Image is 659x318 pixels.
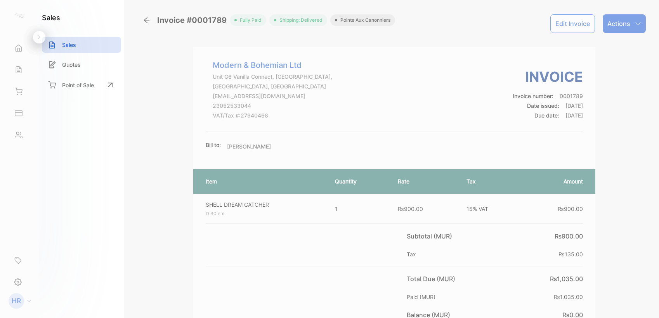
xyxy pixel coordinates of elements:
[42,76,121,93] a: Point of Sale
[529,177,583,185] p: Amount
[407,293,439,301] p: Paid (MUR)
[62,41,76,49] p: Sales
[565,102,583,109] span: [DATE]
[407,232,455,241] p: Subtotal (MUR)
[513,66,583,87] h3: Invoice
[213,82,332,90] p: [GEOGRAPHIC_DATA], [GEOGRAPHIC_DATA]
[558,206,583,212] span: ₨900.00
[157,14,230,26] span: Invoice #0001789
[62,60,81,69] p: Quotes
[407,250,419,258] p: Tax
[558,251,583,258] span: ₨135.00
[337,17,390,24] span: Pointe aux Canonniers
[213,59,332,71] p: Modern & Bohemian Ltd
[603,14,646,33] button: Actions
[42,37,121,53] a: Sales
[14,10,25,22] img: logo
[467,205,514,213] p: 15% VAT
[213,73,332,81] p: Unit G6 Vanilla Connect, [GEOGRAPHIC_DATA],
[607,19,630,28] p: Actions
[335,205,382,213] p: 1
[398,206,423,212] span: ₨900.00
[398,177,451,185] p: Rate
[206,210,321,217] p: D 30 cm
[555,232,583,240] span: ₨900.00
[206,177,320,185] p: Item
[227,142,271,150] p: [PERSON_NAME]
[550,14,595,33] button: Edit Invoice
[407,274,458,283] p: Total Due (MUR)
[527,102,559,109] span: Date issued:
[550,275,583,283] span: ₨1,035.00
[213,102,332,110] p: 23052533044
[213,92,332,100] p: [EMAIL_ADDRESS][DOMAIN_NAME]
[42,12,60,23] h1: sales
[565,112,583,119] span: [DATE]
[42,57,121,73] a: Quotes
[237,17,262,24] span: fully paid
[62,81,94,89] p: Point of Sale
[206,141,221,149] p: Bill to:
[276,17,323,24] span: Shipping: Delivered
[554,294,583,300] span: ₨1,035.00
[513,93,553,99] span: Invoice number:
[560,93,583,99] span: 0001789
[213,111,332,119] p: VAT/Tax #: 27940468
[206,200,321,209] p: SHELL DREAM CATCHER
[335,177,382,185] p: Quantity
[534,112,559,119] span: Due date:
[12,296,21,306] p: HR
[467,177,514,185] p: Tax
[626,285,659,318] iframe: LiveChat chat widget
